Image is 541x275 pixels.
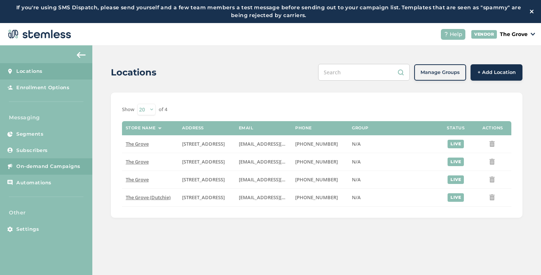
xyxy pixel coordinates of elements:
[500,30,528,38] p: The Grove
[16,84,69,91] span: Enrollment Options
[352,194,433,201] label: N/A
[16,163,80,170] span: On-demand Campaigns
[182,176,225,183] span: [STREET_ADDRESS]
[295,194,344,201] label: (619) 420-4420
[126,176,149,183] span: The Grove
[182,140,225,147] span: [STREET_ADDRESS]
[182,177,231,183] label: 8155 Center Street
[16,179,52,187] span: Automations
[448,175,464,184] div: live
[77,52,86,58] img: icon-arrow-back-accent-c549486e.svg
[295,158,338,165] span: [PHONE_NUMBER]
[444,32,448,36] img: icon-help-white-03924b79.svg
[126,194,175,201] label: The Grove (Dutchie)
[126,141,175,147] label: The Grove
[414,64,466,81] button: Manage Groups
[126,126,156,130] label: Store name
[478,69,516,76] span: + Add Location
[239,159,288,165] label: dexter@thegroveca.com
[450,30,462,38] span: Help
[295,159,344,165] label: (619) 600-1269
[122,106,134,113] label: Show
[447,126,465,130] label: Status
[239,176,320,183] span: [EMAIL_ADDRESS][DOMAIN_NAME]
[126,177,175,183] label: The Grove
[295,176,338,183] span: [PHONE_NUMBER]
[295,141,344,147] label: (619) 600-1269
[352,141,433,147] label: N/A
[16,147,48,154] span: Subscribers
[6,27,71,42] img: logo-dark-0685b13c.svg
[352,159,433,165] label: N/A
[182,194,225,201] span: [STREET_ADDRESS]
[239,194,320,201] span: [EMAIL_ADDRESS][DOMAIN_NAME]
[448,158,464,166] div: live
[182,194,231,201] label: 8155 Center Street
[239,158,320,165] span: [EMAIL_ADDRESS][DOMAIN_NAME]
[182,126,204,130] label: Address
[126,159,175,165] label: The Grove
[295,140,338,147] span: [PHONE_NUMBER]
[239,141,288,147] label: dexter@thegroveca.com
[448,140,464,148] div: live
[239,194,288,201] label: info@thegroveca.com
[126,140,149,147] span: The Grove
[352,126,369,130] label: Group
[239,177,288,183] label: dexter@thegroveca.com
[448,193,464,202] div: live
[471,30,497,39] div: VENDOR
[504,239,541,275] iframe: Chat Widget
[16,226,39,233] span: Settings
[239,126,254,130] label: Email
[126,158,149,165] span: The Grove
[182,141,231,147] label: 8155 Center Street
[111,66,156,79] h2: Locations
[126,194,171,201] span: The Grove (Dutchie)
[239,140,320,147] span: [EMAIL_ADDRESS][DOMAIN_NAME]
[471,64,522,81] button: + Add Location
[420,69,460,76] span: Manage Groups
[530,10,534,13] img: icon-close-white-1ed751a3.svg
[318,64,410,81] input: Search
[531,33,535,36] img: icon_down-arrow-small-66adaf34.svg
[182,159,231,165] label: 8155 Center Street
[16,130,43,138] span: Segments
[7,4,530,19] label: If you're using SMS Dispatch, please send yourself and a few team members a test message before s...
[159,106,167,113] label: of 4
[474,121,511,135] th: Actions
[295,126,312,130] label: Phone
[295,194,338,201] span: [PHONE_NUMBER]
[352,177,433,183] label: N/A
[182,158,225,165] span: [STREET_ADDRESS]
[158,127,162,129] img: icon-sort-1e1d7615.svg
[16,68,43,75] span: Locations
[295,177,344,183] label: (619) 600-1269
